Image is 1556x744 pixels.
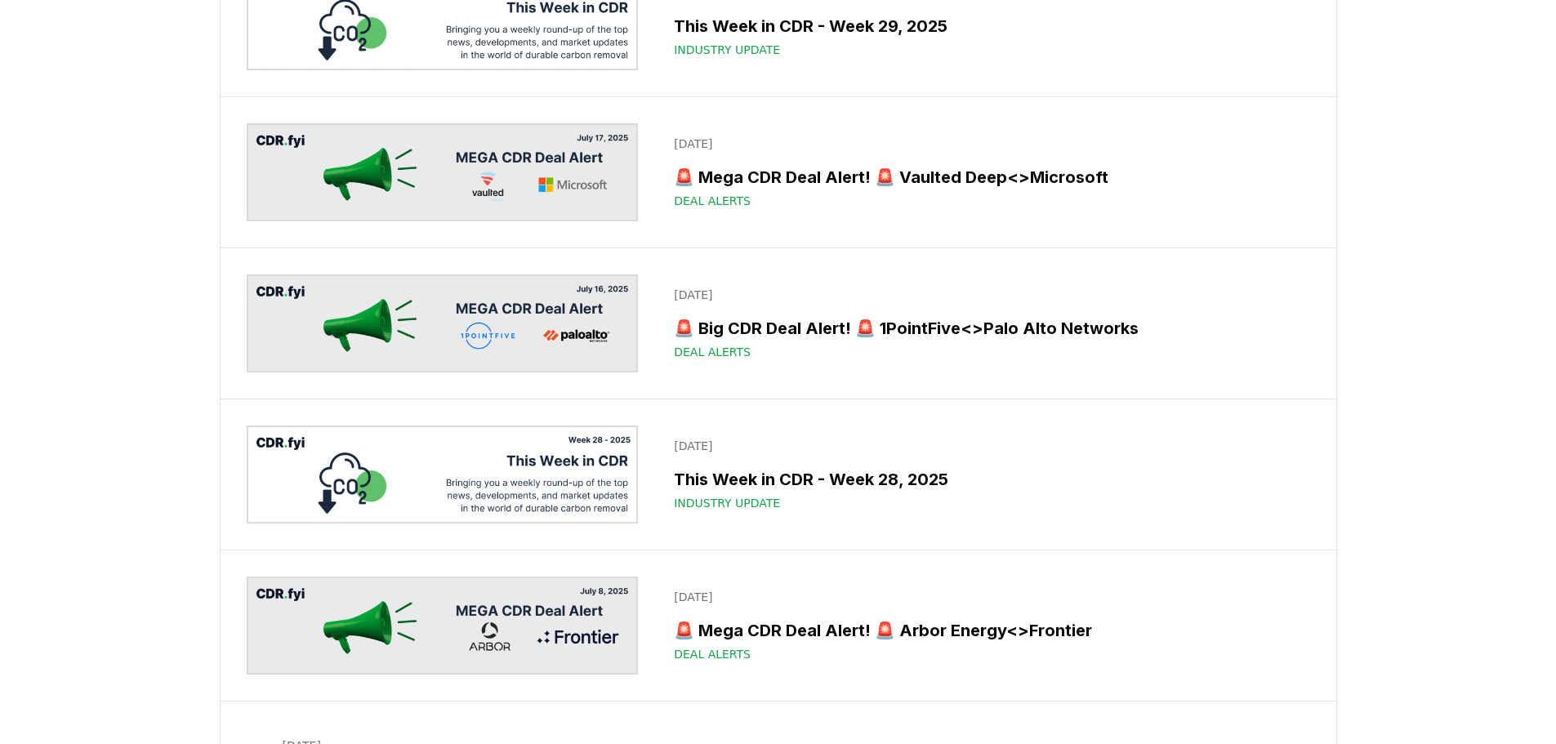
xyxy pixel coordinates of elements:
[674,42,780,58] span: Industry Update
[674,495,780,511] span: Industry Update
[674,589,1300,605] p: [DATE]
[674,14,1300,38] h3: This Week in CDR - Week 29, 2025
[247,123,639,221] img: 🚨 Mega CDR Deal Alert! 🚨 Vaulted Deep<>Microsoft blog post image
[247,577,639,675] img: 🚨 Mega CDR Deal Alert! 🚨 Arbor Energy<>Frontier blog post image
[664,126,1309,219] a: [DATE]🚨 Mega CDR Deal Alert! 🚨 Vaulted Deep<>MicrosoftDeal Alerts
[674,287,1300,303] p: [DATE]
[247,274,639,372] img: 🚨 Big CDR Deal Alert! 🚨 1PointFive<>Palo Alto Networks blog post image
[247,425,639,523] img: This Week in CDR - Week 28, 2025 blog post image
[674,136,1300,152] p: [DATE]
[664,579,1309,672] a: [DATE]🚨 Mega CDR Deal Alert! 🚨 Arbor Energy<>FrontierDeal Alerts
[674,344,751,360] span: Deal Alerts
[674,646,751,662] span: Deal Alerts
[664,277,1309,370] a: [DATE]🚨 Big CDR Deal Alert! 🚨 1PointFive<>Palo Alto NetworksDeal Alerts
[674,316,1300,341] h3: 🚨 Big CDR Deal Alert! 🚨 1PointFive<>Palo Alto Networks
[674,438,1300,454] p: [DATE]
[674,467,1300,492] h3: This Week in CDR - Week 28, 2025
[664,428,1309,521] a: [DATE]This Week in CDR - Week 28, 2025Industry Update
[674,618,1300,643] h3: 🚨 Mega CDR Deal Alert! 🚨 Arbor Energy<>Frontier
[674,193,751,209] span: Deal Alerts
[674,165,1300,189] h3: 🚨 Mega CDR Deal Alert! 🚨 Vaulted Deep<>Microsoft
